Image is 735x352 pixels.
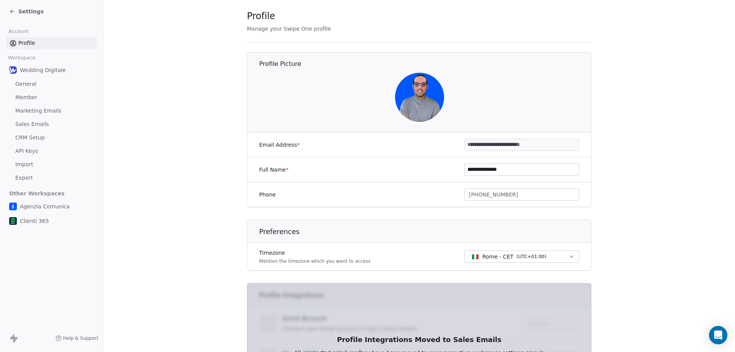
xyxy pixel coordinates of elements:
[15,80,36,88] span: General
[259,258,371,264] p: Mention the timezone which you want to access
[247,10,275,22] span: Profile
[247,26,331,32] span: Manage your Swipe One profile
[56,335,98,341] a: Help & Support
[6,187,68,200] span: Other Workspaces
[6,78,97,90] a: General
[9,203,17,210] img: agenzia-comunica-profilo-FB.png
[469,191,518,199] span: [PHONE_NUMBER]
[5,52,39,64] span: Workspace
[6,91,97,104] a: Member
[259,60,592,68] h1: Profile Picture
[6,105,97,117] a: Marketing Emails
[259,166,289,174] label: Full Name
[20,66,66,74] span: Wedding Digitale
[20,217,49,225] span: Clienti 365
[15,93,38,102] span: Member
[15,147,38,155] span: API Keys
[15,174,33,182] span: Export
[9,8,44,15] a: Settings
[464,188,579,201] button: [PHONE_NUMBER]
[259,249,371,257] label: Timezone
[6,158,97,171] a: Import
[63,335,98,341] span: Help & Support
[259,227,592,236] h1: Preferences
[516,253,546,260] span: ( UTC+01:00 )
[9,66,17,74] img: WD-pittogramma.png
[294,335,545,344] h1: Profile Integrations Moved to Sales Emails
[18,8,44,15] span: Settings
[709,326,727,344] div: Open Intercom Messenger
[15,107,61,115] span: Marketing Emails
[20,203,70,210] span: Agenzia Comunica
[482,253,513,260] span: Rome - CET
[464,250,579,263] button: Rome - CET(UTC+01:00)
[15,134,45,142] span: CRM Setup
[6,131,97,144] a: CRM Setup
[259,141,300,149] label: Email Address
[5,26,32,37] span: Account
[259,191,276,198] label: Phone
[6,37,97,49] a: Profile
[18,39,35,47] span: Profile
[15,120,49,128] span: Sales Emails
[9,217,17,225] img: clienti365-logo-quadrato-negativo.png
[6,172,97,184] a: Export
[6,118,97,131] a: Sales Emails
[15,160,33,169] span: Import
[395,73,444,122] img: Foto%20professionale%20-%20Agenzia%20Comunica.png
[6,145,97,157] a: API Keys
